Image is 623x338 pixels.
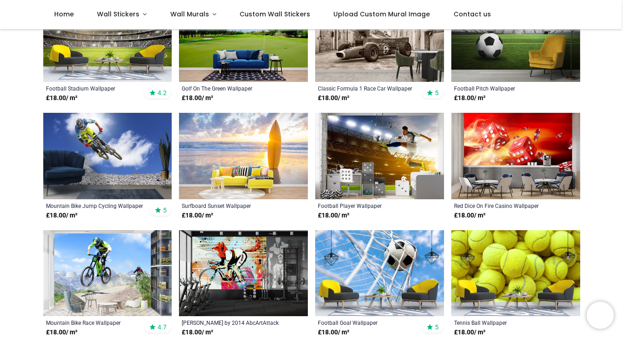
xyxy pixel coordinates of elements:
[454,202,553,209] a: Red Dice On Fire Casino Wallpaper
[318,319,417,326] a: Football Goal Wallpaper
[179,113,308,199] img: Surfboard Sunset Wall Mural Wallpaper
[179,230,308,316] img: Le Fox Wall Mural by 2014 AbcArtAttack
[46,328,77,337] strong: £ 18.00 / m²
[182,202,281,209] a: Surfboard Sunset Wallpaper
[46,202,145,209] a: Mountain Bike Jump Cycling Wallpaper
[43,113,172,199] img: Mountain Bike Jump Cycling Wall Mural Wallpaper
[163,206,167,214] span: 5
[318,202,417,209] a: Football Player Wallpaper
[454,10,491,19] span: Contact us
[54,10,74,19] span: Home
[451,230,580,316] img: Tennis Ball Wall Mural Wallpaper - Mod2
[43,230,172,316] img: Mountain Bike Race Wall Mural Wallpaper
[454,211,485,220] strong: £ 18.00 / m²
[451,113,580,199] img: Red Dice On Fire Casino Wall Mural Wallpaper
[454,85,553,92] a: Football Pitch Wallpaper
[435,89,439,97] span: 5
[182,85,281,92] a: Golf On The Green Wallpaper
[587,302,614,329] iframe: Brevo live chat
[158,323,167,331] span: 4.7
[318,328,349,337] strong: £ 18.00 / m²
[435,323,439,331] span: 5
[315,230,444,316] img: Football Goal Wall Mural Wallpaper
[46,85,145,92] a: Football Stadium Wallpaper
[454,328,485,337] strong: £ 18.00 / m²
[318,211,349,220] strong: £ 18.00 / m²
[182,211,213,220] strong: £ 18.00 / m²
[182,328,213,337] strong: £ 18.00 / m²
[46,94,77,103] strong: £ 18.00 / m²
[170,10,209,19] span: Wall Murals
[318,94,349,103] strong: £ 18.00 / m²
[182,94,213,103] strong: £ 18.00 / m²
[333,10,430,19] span: Upload Custom Mural Image
[318,85,417,92] a: Classic Formula 1 Race Car Wallpaper
[46,211,77,220] strong: £ 18.00 / m²
[240,10,310,19] span: Custom Wall Stickers
[46,319,145,326] a: Mountain Bike Race Wallpaper
[158,89,167,97] span: 4.2
[315,113,444,199] img: Football Player Wall Mural Wallpaper
[182,319,281,326] a: [PERSON_NAME] by 2014 AbcArtAttack
[97,10,139,19] span: Wall Stickers
[454,319,553,326] a: Tennis Ball Wallpaper
[454,94,485,103] strong: £ 18.00 / m²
